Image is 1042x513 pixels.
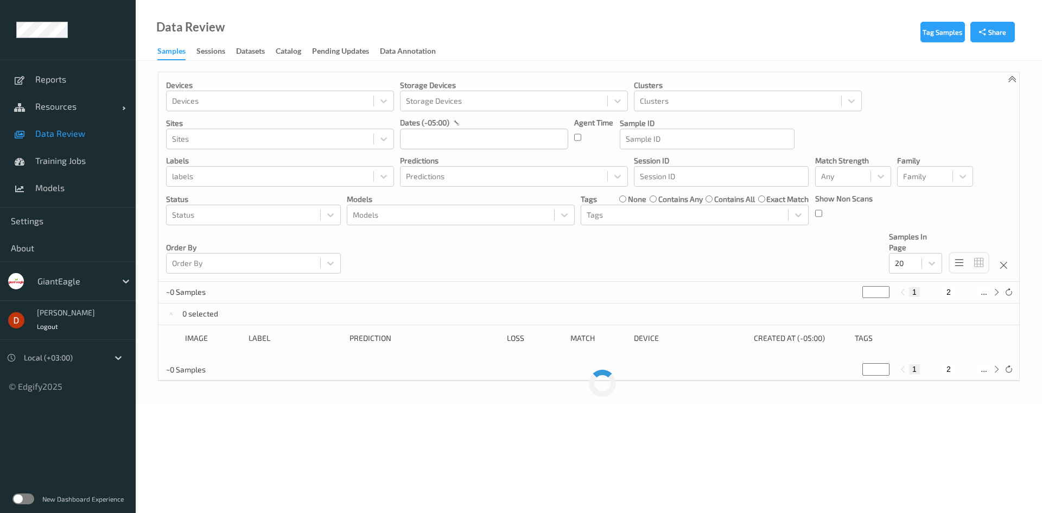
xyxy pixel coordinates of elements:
[889,231,942,253] p: Samples In Page
[185,333,241,344] div: image
[196,44,236,59] a: Sessions
[977,287,990,297] button: ...
[236,46,265,59] div: Datasets
[380,44,447,59] a: Data Annotation
[574,117,613,128] p: Agent Time
[249,333,342,344] div: Label
[312,46,369,59] div: Pending Updates
[570,333,626,344] div: Match
[909,287,920,297] button: 1
[970,22,1015,42] button: Share
[157,46,186,60] div: Samples
[815,193,873,204] p: Show Non Scans
[855,333,948,344] div: Tags
[166,194,341,205] p: Status
[196,46,225,59] div: Sessions
[897,155,973,166] p: Family
[581,194,597,205] p: Tags
[156,22,225,33] div: Data Review
[400,155,628,166] p: Predictions
[276,46,301,59] div: Catalog
[507,333,563,344] div: Loss
[276,44,312,59] a: Catalog
[634,155,809,166] p: Session ID
[909,364,920,374] button: 1
[628,194,646,205] label: none
[943,287,954,297] button: 2
[658,194,703,205] label: contains any
[943,364,954,374] button: 2
[350,333,499,344] div: Prediction
[380,46,436,59] div: Data Annotation
[766,194,809,205] label: exact match
[236,44,276,59] a: Datasets
[157,44,196,60] a: Samples
[166,80,394,91] p: Devices
[400,117,449,128] p: dates (-05:00)
[312,44,380,59] a: Pending Updates
[714,194,755,205] label: contains all
[977,364,990,374] button: ...
[634,80,862,91] p: Clusters
[166,287,247,297] p: ~0 Samples
[920,22,965,42] button: Tag Samples
[166,242,341,253] p: Order By
[634,333,746,344] div: Device
[347,194,575,205] p: Models
[815,155,891,166] p: Match Strength
[182,308,218,319] p: 0 selected
[166,155,394,166] p: labels
[620,118,795,129] p: Sample ID
[754,333,847,344] div: Created At (-05:00)
[166,118,394,129] p: Sites
[166,364,247,375] p: ~0 Samples
[400,80,628,91] p: Storage Devices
